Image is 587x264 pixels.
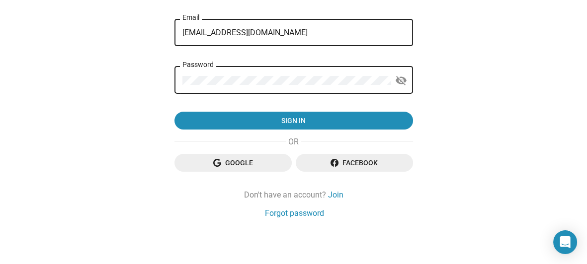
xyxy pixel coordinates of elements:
[182,112,405,130] span: Sign in
[391,71,411,91] button: Show password
[304,154,405,172] span: Facebook
[265,208,324,218] a: Forgot password
[328,190,343,200] a: Join
[174,190,413,200] div: Don't have an account?
[174,112,413,130] button: Sign in
[296,154,413,172] button: Facebook
[182,154,284,172] span: Google
[395,73,407,88] mat-icon: visibility_off
[174,154,292,172] button: Google
[553,230,577,254] div: Open Intercom Messenger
